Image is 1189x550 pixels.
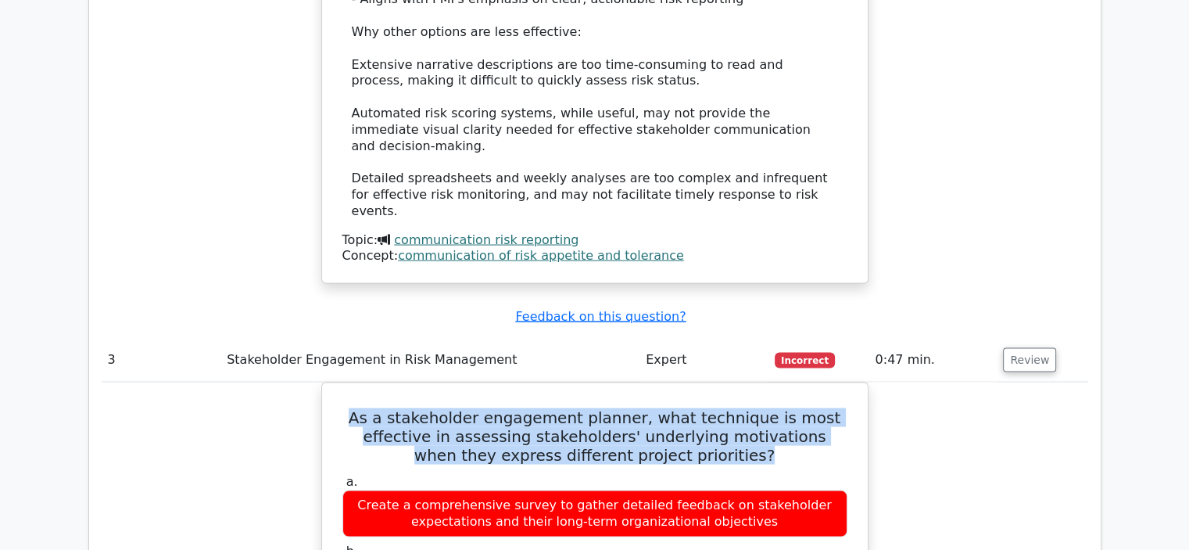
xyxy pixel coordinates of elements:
a: communication risk reporting [394,232,578,246]
button: Review [1003,347,1056,372]
td: Stakeholder Engagement in Risk Management [220,337,639,382]
h5: As a stakeholder engagement planner, what technique is most effective in assessing stakeholders' ... [341,408,849,464]
td: 0:47 min. [868,337,997,382]
a: Feedback on this question? [515,308,686,323]
span: a. [346,473,358,488]
div: Topic: [342,232,847,248]
div: Concept: [342,247,847,264]
td: 3 [102,337,221,382]
div: Create a comprehensive survey to gather detailed feedback on stakeholder expectations and their l... [342,490,847,537]
a: communication of risk appetite and tolerance [398,247,684,262]
td: Expert [639,337,768,382]
span: Incorrect [775,352,835,368]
